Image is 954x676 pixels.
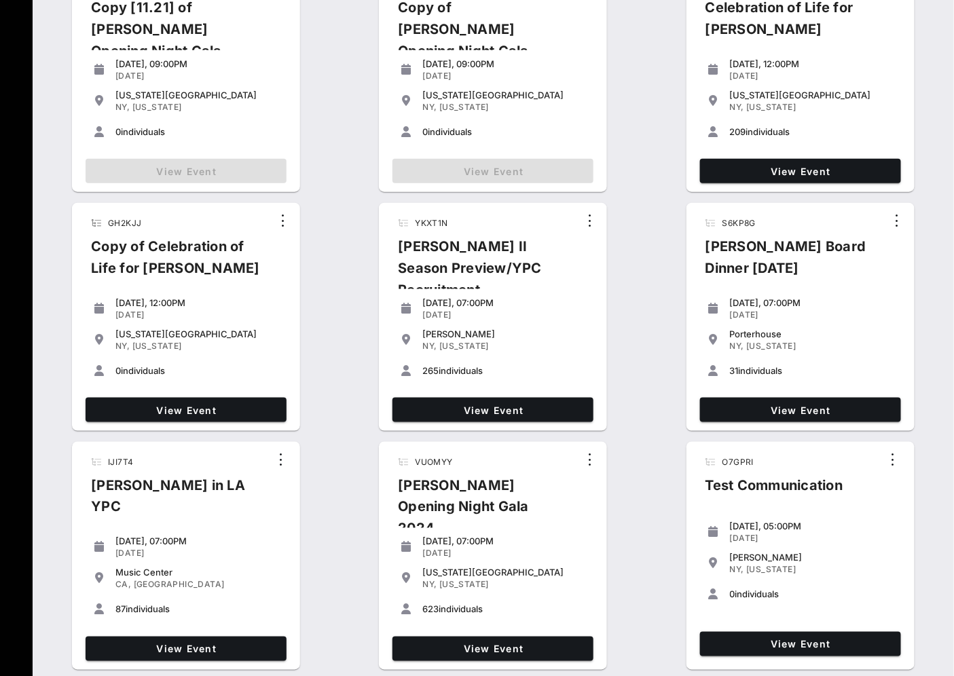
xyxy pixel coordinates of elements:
a: View Event [700,632,901,656]
span: 623 [422,604,439,615]
div: [DATE], 12:00PM [115,297,281,308]
div: [DATE], 09:00PM [115,58,281,69]
span: View Event [398,643,588,655]
div: [DATE] [730,71,896,81]
span: View Event [705,405,896,416]
div: [US_STATE][GEOGRAPHIC_DATA] [115,328,281,339]
a: View Event [392,398,593,422]
div: [PERSON_NAME] Opening Night Gala 2024 [387,474,579,550]
span: O7GPRI [722,457,754,467]
div: [DATE] [422,309,588,320]
span: VUOMYY [415,457,452,467]
span: NY, [730,102,744,112]
div: [DATE], 12:00PM [730,58,896,69]
span: [US_STATE] [132,102,182,112]
span: [US_STATE] [439,341,489,351]
span: View Event [705,166,896,177]
span: [US_STATE] [746,565,796,575]
div: individuals [422,126,588,137]
a: View Event [86,398,287,422]
span: View Event [398,405,588,416]
span: 31 [730,365,739,376]
div: [DATE] [115,71,281,81]
span: [US_STATE] [439,580,489,590]
div: individuals [422,604,588,615]
span: [US_STATE] [746,102,796,112]
div: Copy of Celebration of Life for [PERSON_NAME] [80,236,272,290]
span: 0 [422,126,428,137]
a: View Event [700,398,901,422]
a: View Event [392,637,593,661]
span: 87 [115,604,126,615]
div: [DATE] [422,548,588,559]
span: 265 [422,365,439,376]
div: [DATE], 07:00PM [730,297,896,308]
div: [DATE] [730,309,896,320]
div: individuals [730,589,896,600]
span: View Event [705,639,896,650]
div: [PERSON_NAME] II Season Preview/YPC Recruitment [387,236,579,312]
div: individuals [730,126,896,137]
div: [US_STATE][GEOGRAPHIC_DATA] [730,90,896,100]
a: View Event [86,637,287,661]
span: [US_STATE] [439,102,489,112]
div: [DATE], 07:00PM [115,536,281,547]
span: S6KP8G [722,218,756,228]
span: NY, [422,341,437,351]
div: [DATE] [115,309,281,320]
span: 209 [730,126,746,137]
div: [PERSON_NAME] [422,328,588,339]
div: [DATE] [115,548,281,559]
span: NY, [422,580,437,590]
a: View Event [700,159,901,183]
span: NY, [115,341,130,351]
span: YKXT1N [415,218,447,228]
div: individuals [115,126,281,137]
div: individuals [730,365,896,376]
span: [GEOGRAPHIC_DATA] [134,580,225,590]
span: [US_STATE] [746,341,796,351]
div: Test Communication [695,474,854,507]
span: CA, [115,580,131,590]
div: [US_STATE][GEOGRAPHIC_DATA] [115,90,281,100]
span: NY, [422,102,437,112]
div: [PERSON_NAME] [730,552,896,563]
div: [US_STATE][GEOGRAPHIC_DATA] [422,567,588,578]
span: NY, [730,341,744,351]
div: [DATE], 07:00PM [422,536,588,547]
div: [DATE], 09:00PM [422,58,588,69]
div: [DATE], 07:00PM [422,297,588,308]
div: [US_STATE][GEOGRAPHIC_DATA] [422,90,588,100]
span: View Event [91,405,281,416]
span: View Event [91,643,281,655]
span: GH2KJJ [108,218,141,228]
span: NY, [730,565,744,575]
div: [DATE] [730,533,896,544]
span: [US_STATE] [132,341,182,351]
div: [DATE] [422,71,588,81]
div: [PERSON_NAME] in LA YPC [80,474,270,529]
span: 0 [115,365,121,376]
div: [PERSON_NAME] Board Dinner [DATE] [695,236,886,290]
div: [DATE], 05:00PM [730,521,896,532]
span: NY, [115,102,130,112]
span: IJI7T4 [108,457,133,467]
div: individuals [115,365,281,376]
div: individuals [422,365,588,376]
div: Music Center [115,567,281,578]
span: 0 [730,589,735,600]
div: individuals [115,604,281,615]
div: Porterhouse [730,328,896,339]
span: 0 [115,126,121,137]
